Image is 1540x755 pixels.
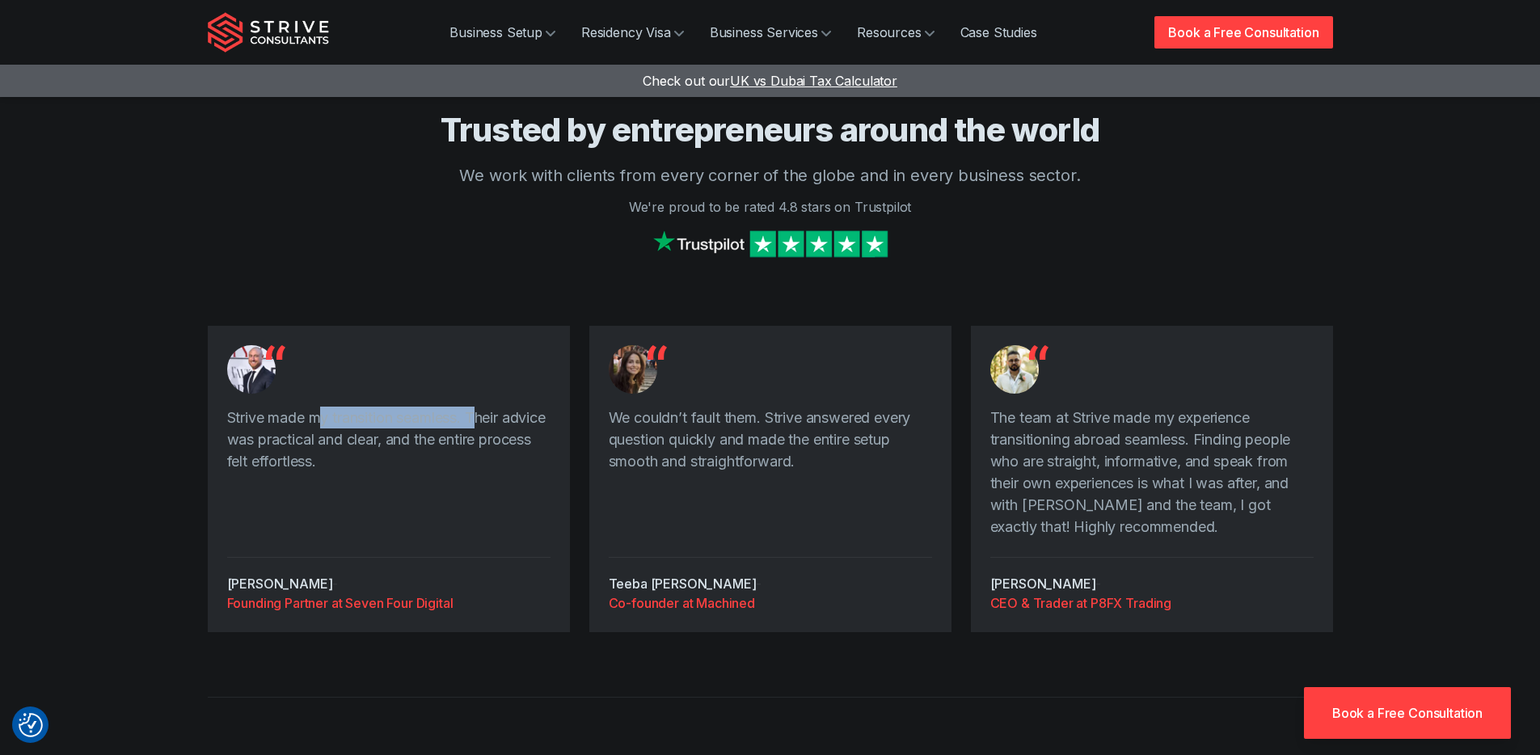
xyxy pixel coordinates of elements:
[697,16,844,49] a: Business Services
[990,345,1039,394] img: Testimonial from Priyesh Dusara
[990,557,1314,613] div: -
[19,713,43,737] img: Revisit consent button
[609,407,932,472] p: We couldn’t fault them. Strive answered every question quickly and made the entire setup smooth a...
[19,713,43,737] button: Consent Preferences
[227,345,276,394] img: Testimonial from Mathew Graham
[1304,687,1511,739] a: Book a Free Consultation
[609,593,932,613] a: Co-founder at Machined
[990,576,1096,592] cite: [PERSON_NAME]
[609,345,657,394] img: Testimonial from Teeba Bosnic
[990,593,1314,613] a: CEO & Trader at P8FX Trading
[227,593,551,613] a: Founding Partner at Seven Four Digital
[227,576,333,592] cite: [PERSON_NAME]
[208,110,1333,150] h3: Trusted by entrepreneurs around the world
[649,226,892,261] img: Strive on Trustpilot
[568,16,697,49] a: Residency Visa
[730,73,897,89] span: UK vs Dubai Tax Calculator
[227,407,551,472] p: Strive made my transition seamless. Their advice was practical and clear, and the entire process ...
[643,73,897,89] a: Check out ourUK vs Dubai Tax Calculator
[208,197,1333,217] p: We're proud to be rated 4.8 stars on Trustpilot
[947,16,1050,49] a: Case Studies
[990,407,1314,538] p: The team at Strive made my experience transitioning abroad seamless. Finding people who are strai...
[208,12,329,53] img: Strive Consultants
[227,557,551,613] div: -
[208,163,1333,188] p: We work with clients from every corner of the globe and in every business sector.
[609,576,757,592] cite: Teeba [PERSON_NAME]
[437,16,568,49] a: Business Setup
[1154,16,1332,49] a: Book a Free Consultation
[844,16,947,49] a: Resources
[609,557,932,613] div: -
